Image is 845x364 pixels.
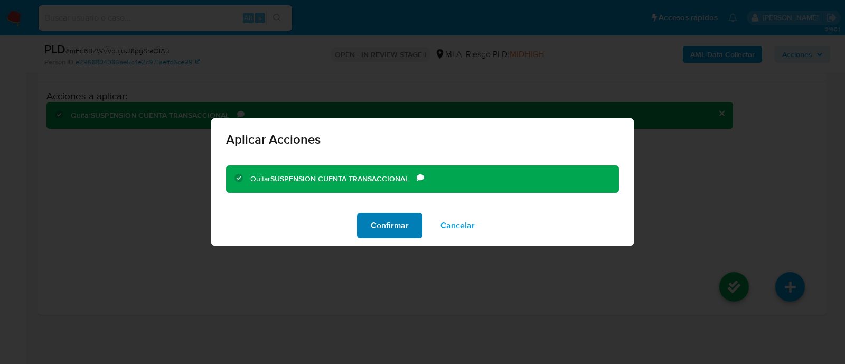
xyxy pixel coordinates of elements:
[371,214,409,237] span: Confirmar
[357,213,422,238] button: Confirmar
[250,174,417,184] div: Quitar
[440,214,475,237] span: Cancelar
[427,213,489,238] button: Cancelar
[226,133,619,146] span: Aplicar Acciones
[270,173,409,184] b: SUSPENSION CUENTA TRANSACCIONAL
